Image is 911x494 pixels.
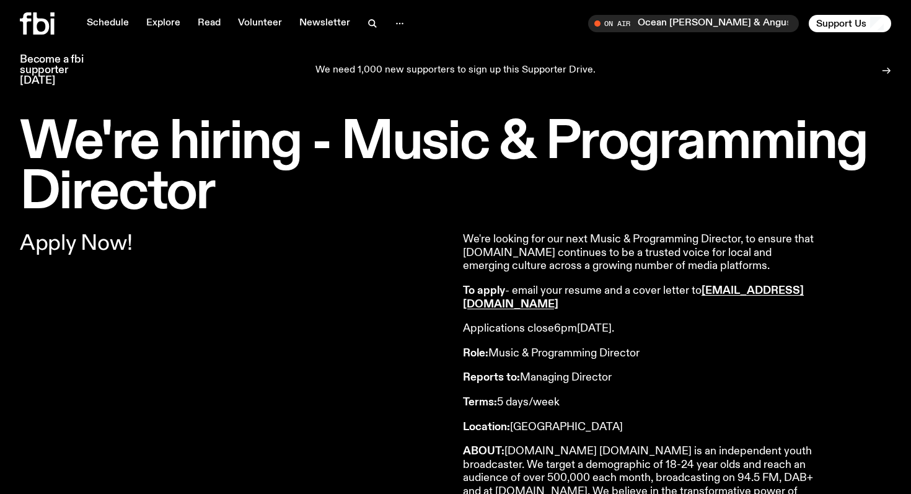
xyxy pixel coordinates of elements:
[463,322,820,336] p: Applications close 6pm[DATE].
[463,347,820,361] p: Music & Programming Director
[463,446,504,457] strong: ABOUT:
[463,233,820,273] p: We're looking for our next Music & Programming Director, to ensure that [DOMAIN_NAME] continues t...
[463,371,820,385] p: Managing Director
[292,15,358,32] a: Newsletter
[315,65,596,76] p: We need 1,000 new supporters to sign up this Supporter Drive.
[139,15,188,32] a: Explore
[463,421,510,433] strong: Location:
[463,372,520,383] strong: Reports to:
[463,397,497,408] strong: Terms:
[20,233,448,254] p: Apply Now!
[463,285,804,310] a: [EMAIL_ADDRESS][DOMAIN_NAME]
[20,118,891,218] h1: We're hiring - Music & Programming Director
[463,285,505,296] strong: To apply
[79,15,136,32] a: Schedule
[463,284,820,311] p: - email your resume and a cover letter to
[816,18,866,29] span: Support Us
[463,396,820,410] p: 5 days/week
[190,15,228,32] a: Read
[809,15,891,32] button: Support Us
[231,15,289,32] a: Volunteer
[463,421,820,434] p: [GEOGRAPHIC_DATA]
[20,55,99,86] h3: Become a fbi supporter [DATE]
[588,15,799,32] button: On AirOcean [PERSON_NAME] & Angus x [DATE] Arvos
[463,348,488,359] strong: Role:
